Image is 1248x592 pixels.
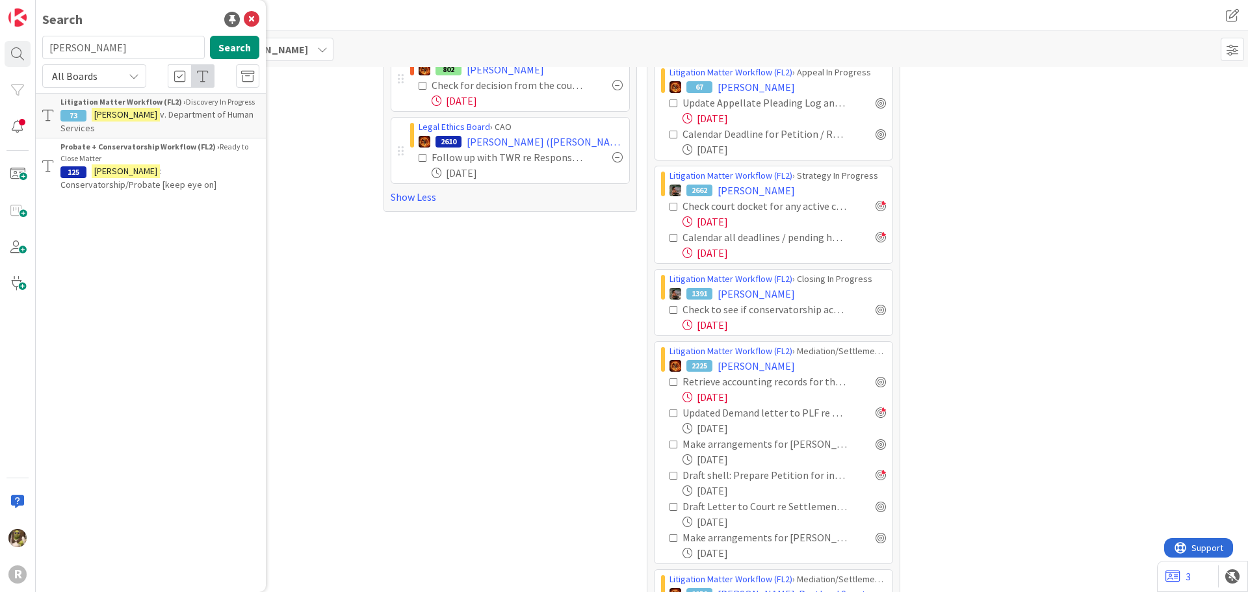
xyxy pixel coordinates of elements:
[669,344,886,358] div: › Mediation/Settlement in Progress
[42,10,83,29] div: Search
[8,529,27,547] img: DG
[682,436,847,452] div: Make arrangements for [PERSON_NAME] to have a place to stay in [GEOGRAPHIC_DATA] for Attorney fee...
[432,149,584,165] div: Follow up with TWR re Response letter
[682,110,886,126] div: [DATE]
[210,36,259,59] button: Search
[435,136,461,148] div: 2610
[669,573,886,586] div: › Mediation/Settlement in Progress
[682,545,886,561] div: [DATE]
[419,121,490,133] a: Legal Ethics Board
[52,70,97,83] span: All Boards
[1165,569,1191,584] a: 3
[36,93,266,138] a: Litigation Matter Workflow (FL2) ›Discovery In Progress73[PERSON_NAME]v. Department of Human Serv...
[8,565,27,584] div: R
[682,530,847,545] div: Make arrangements for [PERSON_NAME] to have a place to stay a head of trial on [DATE]
[682,245,886,261] div: [DATE]
[60,96,259,108] div: Discovery In Progress
[432,93,623,109] div: [DATE]
[682,483,886,498] div: [DATE]
[60,110,86,122] div: 73
[686,360,712,372] div: 2225
[686,81,712,93] div: 67
[682,317,886,333] div: [DATE]
[92,108,160,122] mark: [PERSON_NAME]
[718,79,795,95] span: [PERSON_NAME]
[669,360,681,372] img: TR
[682,126,847,142] div: Calendar Deadline for Petition / Response
[229,42,308,57] span: [PERSON_NAME]
[669,170,792,181] a: Litigation Matter Workflow (FL2)
[432,165,623,181] div: [DATE]
[686,288,712,300] div: 1391
[669,66,886,79] div: › Appeal In Progress
[60,97,186,107] b: Litigation Matter Workflow (FL2) ›
[669,272,886,286] div: › Closing In Progress
[92,164,160,178] mark: [PERSON_NAME]
[682,498,847,514] div: Draft Letter to Court re Settlement - attorney fees
[669,66,792,78] a: Litigation Matter Workflow (FL2)
[669,81,681,93] img: TR
[682,389,886,405] div: [DATE]
[682,302,847,317] div: Check to see if conservatorship accounting has been filed (checked 7/30)
[432,77,584,93] div: Check for decision from the court (checked 09/02)
[682,452,886,467] div: [DATE]
[467,134,623,149] span: [PERSON_NAME] ([PERSON_NAME])
[467,62,544,77] span: [PERSON_NAME]
[435,64,461,75] div: 802
[669,185,681,196] img: MW
[419,120,623,134] div: › CAO
[669,273,792,285] a: Litigation Matter Workflow (FL2)
[42,36,205,59] input: Search for title...
[682,214,886,229] div: [DATE]
[682,467,847,483] div: Draft shell: Prepare Petition for instructions asking that certain costs be allocated atty fees a...
[682,374,847,389] div: Retrieve accounting records for the trust / circulate to Trustee and Beneficiaries (see 9/2 email)
[718,358,795,374] span: [PERSON_NAME]
[669,288,681,300] img: MW
[419,136,430,148] img: TR
[8,8,27,27] img: Visit kanbanzone.com
[686,185,712,196] div: 2662
[718,183,795,198] span: [PERSON_NAME]
[60,142,220,151] b: Probate + Conservatorship Workflow (FL2) ›
[682,420,886,436] div: [DATE]
[60,166,86,178] div: 125
[669,345,792,357] a: Litigation Matter Workflow (FL2)
[682,95,847,110] div: Update Appellate Pleading Log and Calendar the Deadline
[682,514,886,530] div: [DATE]
[27,2,59,18] span: Support
[669,169,886,183] div: › Strategy In Progress
[36,138,266,194] a: Probate + Conservatorship Workflow (FL2) ›Ready to Close Matter125[PERSON_NAME]: Conservatorship/...
[391,189,630,205] a: Show Less
[682,405,847,420] div: Updated Demand letter to PLF re atty fees (see 9/2 email)
[419,64,430,75] img: TR
[60,141,259,164] div: Ready to Close Matter
[669,573,792,585] a: Litigation Matter Workflow (FL2)
[682,198,847,214] div: Check court docket for any active cases: Pull all existing documents and put in case pleading fol...
[682,229,847,245] div: Calendar all deadlines / pending hearings / etc. Update "Next Deadline" field on this card
[682,142,886,157] div: [DATE]
[718,286,795,302] span: [PERSON_NAME]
